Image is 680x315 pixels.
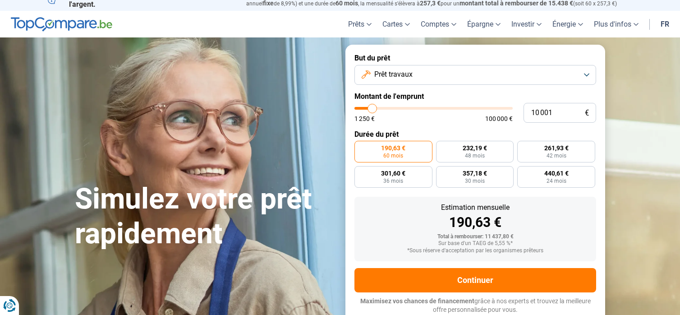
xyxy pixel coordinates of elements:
[75,182,335,251] h1: Simulez votre prêt rapidement
[362,248,589,254] div: *Sous réserve d'acceptation par les organismes prêteurs
[544,170,569,176] span: 440,61 €
[343,11,377,37] a: Prêts
[547,153,566,158] span: 42 mois
[544,145,569,151] span: 261,93 €
[354,65,596,85] button: Prêt travaux
[383,153,403,158] span: 60 mois
[465,153,485,158] span: 48 mois
[354,130,596,139] label: Durée du prêt
[415,11,462,37] a: Comptes
[354,54,596,62] label: But du prêt
[463,145,487,151] span: 232,19 €
[11,17,112,32] img: TopCompare
[463,170,487,176] span: 357,18 €
[465,178,485,184] span: 30 mois
[462,11,506,37] a: Épargne
[381,170,405,176] span: 301,60 €
[354,268,596,292] button: Continuer
[360,297,474,305] span: Maximisez vos chances de financement
[374,69,413,79] span: Prêt travaux
[485,116,513,122] span: 100 000 €
[362,216,589,229] div: 190,63 €
[585,109,589,117] span: €
[362,204,589,211] div: Estimation mensuelle
[377,11,415,37] a: Cartes
[383,178,403,184] span: 36 mois
[354,297,596,315] p: grâce à nos experts et trouvez la meilleure offre personnalisée pour vous.
[362,241,589,247] div: Sur base d'un TAEG de 5,55 %*
[655,11,675,37] a: fr
[588,11,644,37] a: Plus d'infos
[354,92,596,101] label: Montant de l'emprunt
[547,11,588,37] a: Énergie
[354,116,375,122] span: 1 250 €
[547,178,566,184] span: 24 mois
[381,145,405,151] span: 190,63 €
[362,234,589,240] div: Total à rembourser: 11 437,80 €
[506,11,547,37] a: Investir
